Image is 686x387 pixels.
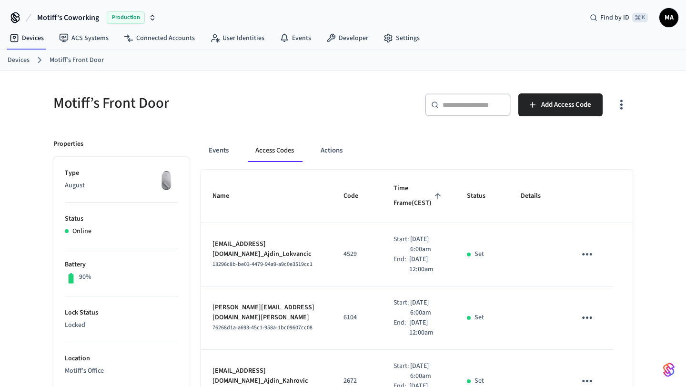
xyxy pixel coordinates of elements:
[201,139,236,162] button: Events
[154,168,178,192] img: August Wifi Smart Lock 3rd Gen, Silver, Front
[410,234,444,255] p: [DATE] 6:00am
[600,13,629,22] span: Find by ID
[474,249,484,259] p: Set
[65,354,178,364] p: Location
[37,12,99,23] span: Motiff's Coworking
[474,313,484,323] p: Set
[65,260,178,270] p: Battery
[65,214,178,224] p: Status
[272,30,319,47] a: Events
[409,318,444,338] p: [DATE] 12:00am
[393,255,409,275] div: End:
[201,139,633,162] div: ant example
[53,139,83,149] p: Properties
[319,30,376,47] a: Developer
[212,260,313,268] span: 13296c8b-be03-4479-94a9-a9c0e3519cc1
[212,324,313,332] span: 76268d1a-a693-45c1-958a-1bc09607cc08
[343,249,371,259] p: 4529
[51,30,116,47] a: ACS Systems
[107,11,145,24] span: Production
[116,30,202,47] a: Connected Accounts
[212,303,321,323] p: [PERSON_NAME][EMAIL_ADDRESS][DOMAIN_NAME][PERSON_NAME]
[409,255,444,275] p: [DATE] 12:00am
[521,189,553,204] span: Details
[53,93,337,113] h5: Motiff’s Front Door
[582,9,656,26] div: Find by ID⌘ K
[663,362,675,377] img: SeamLogoGradient.69752ec5.svg
[541,99,591,111] span: Add Access Code
[65,181,178,191] p: August
[393,361,410,381] div: Start:
[343,313,371,323] p: 6104
[343,189,371,204] span: Code
[376,30,427,47] a: Settings
[410,361,444,381] p: [DATE] 6:00am
[393,298,410,318] div: Start:
[518,93,603,116] button: Add Access Code
[393,181,444,211] span: Time Frame(CEST)
[72,226,91,236] p: Online
[467,189,498,204] span: Status
[202,30,272,47] a: User Identities
[2,30,51,47] a: Devices
[8,55,30,65] a: Devices
[410,298,444,318] p: [DATE] 6:00am
[632,13,648,22] span: ⌘ K
[65,366,178,376] p: Motiff’s Office
[393,234,410,255] div: Start:
[313,139,350,162] button: Actions
[65,308,178,318] p: Lock Status
[65,320,178,330] p: Locked
[212,366,321,386] p: [EMAIL_ADDRESS][DOMAIN_NAME]_Ajdin_Kahrovic
[659,8,678,27] button: MA
[212,239,321,259] p: [EMAIL_ADDRESS][DOMAIN_NAME]_Ajdin_Lokvancic
[393,318,409,338] div: End:
[474,376,484,386] p: Set
[343,376,371,386] p: 2672
[212,189,242,204] span: Name
[660,9,677,26] span: MA
[248,139,302,162] button: Access Codes
[79,272,91,282] p: 90%
[65,168,178,178] p: Type
[50,55,104,65] a: Motiff’s Front Door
